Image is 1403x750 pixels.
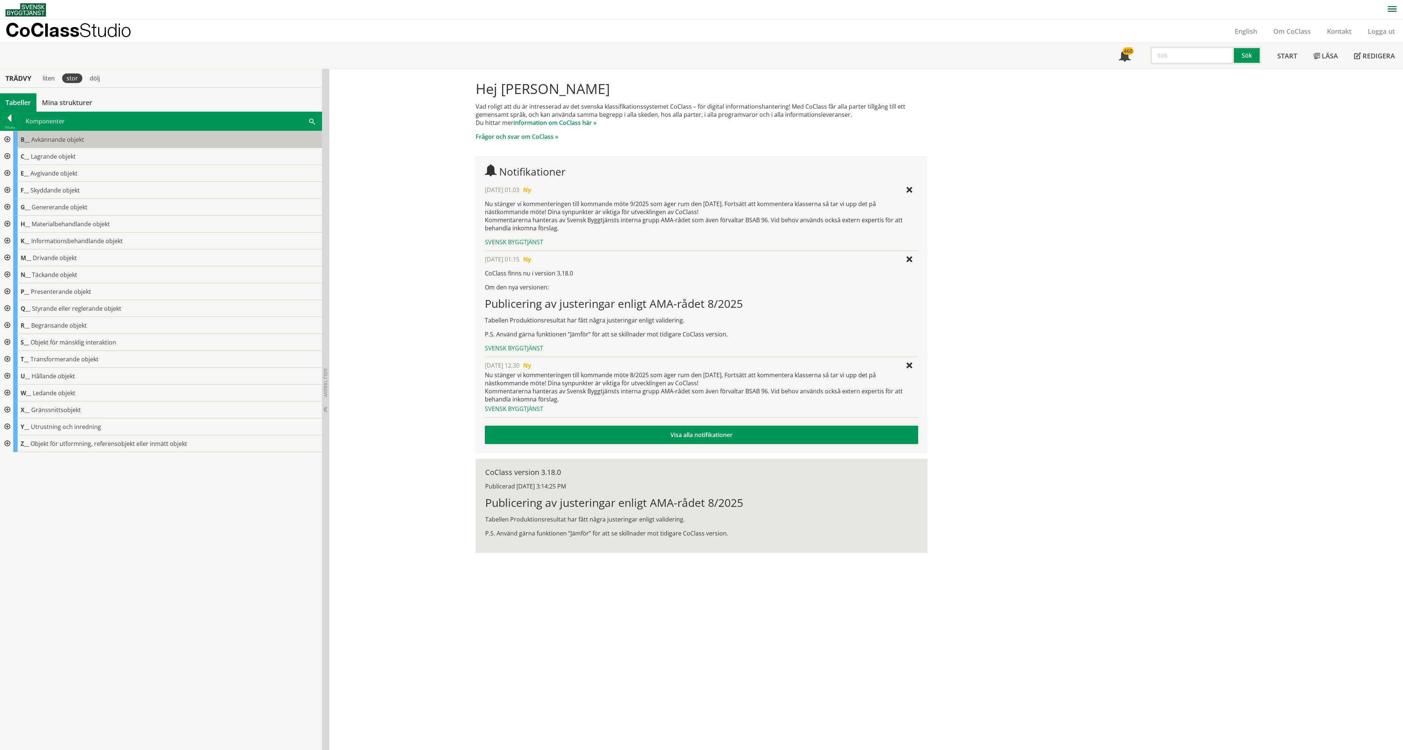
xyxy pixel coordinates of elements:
a: English [1227,27,1265,36]
span: Ledande objekt [33,389,75,397]
span: Redigera [1363,51,1395,60]
p: Tabellen Produktionsresultat har fått några justeringar enligt validering. [485,515,918,523]
input: Sök [1150,47,1234,64]
span: P__ [21,288,29,296]
span: Y__ [21,423,29,431]
span: Dölj trädvy [322,368,329,397]
span: Studio [79,19,131,41]
h1: Hej [PERSON_NAME] [476,80,927,97]
p: Tabellen Produktionsresultat har fått några justeringar enligt validering. [485,316,918,324]
span: Hållande objekt [32,372,75,380]
span: [DATE] 12.30 [485,361,519,369]
div: Svensk Byggtjänst [485,238,918,246]
a: Redigera [1346,43,1403,69]
span: U__ [21,372,30,380]
span: Materialbehandlande objekt [32,220,110,228]
p: Om den nya versionen: [485,283,918,291]
a: Läsa [1305,43,1346,69]
div: Svensk Byggtjänst [485,405,918,413]
button: Sök [1234,47,1261,64]
span: X__ [21,406,30,414]
div: Nu stänger vi kommenteringen till kommande möte 8/2025 som äger rum den [DATE]. Fortsätt att komm... [485,371,918,403]
div: Tillbaka [0,125,19,130]
span: Täckande objekt [32,271,77,279]
span: Gränssnittsobjekt [31,406,81,414]
span: Sök i tabellen [309,117,315,125]
p: P.S. Använd gärna funktionen ”Jämför” för att se skillnader mot tidigare CoClass version. [485,529,918,537]
div: Svensk Byggtjänst [485,344,918,352]
a: Mina strukturer [36,93,98,112]
a: Visa alla notifikationer [485,426,918,444]
div: Trädvy [1,74,35,82]
span: Begränsande objekt [31,321,87,329]
a: information om CoClass här » [513,119,597,127]
a: Om CoClass [1265,27,1319,36]
span: Z__ [21,440,29,448]
span: S__ [21,338,29,346]
span: Objekt för mänsklig interaktion [31,338,116,346]
span: M__ [21,254,31,262]
span: Notifikationer [1119,51,1131,62]
span: Objekt för utformning, referensobjekt eller inmätt objekt [31,440,187,448]
span: Avgivande objekt [31,169,78,177]
p: Nu stänger vi kommenteringen till kommande möte 9/2025 som äger rum den [DATE]. Fortsätt att komm... [485,200,918,232]
span: C__ [21,152,29,161]
span: Utrustning och inredning [31,423,101,431]
span: B__ [21,136,30,144]
img: Svensk Byggtjänst [6,3,46,17]
span: Informationsbehandlande objekt [31,237,123,245]
p: Vad roligt att du är intresserad av det svenska klassifikationssystemet CoClass – för digital inf... [476,102,927,127]
span: Start [1277,51,1297,60]
span: R__ [21,321,30,329]
span: [DATE] 01.15 [485,255,519,263]
div: Komponenter [19,112,322,130]
a: Frågor och svar om CoClass » [476,133,558,141]
span: G__ [21,203,30,211]
span: Skyddande objekt [31,186,80,194]
span: Q__ [21,304,31,313]
span: Läsa [1322,51,1338,60]
span: N__ [21,271,31,279]
h1: Publicering av justeringar enligt AMA-rådet 8/2025 [485,297,918,310]
p: CoClass finns nu i version 3.18.0 [485,269,918,277]
span: Notifikationer [499,165,565,179]
a: Start [1269,43,1305,69]
span: [DATE] 01.03 [485,186,519,194]
span: W__ [21,389,31,397]
span: Transformerande objekt [31,355,99,363]
span: T__ [21,355,29,363]
span: Drivande objekt [33,254,77,262]
span: Ny [523,361,531,369]
div: stor [62,73,82,83]
div: CoClass version 3.18.0 [485,468,918,476]
span: K__ [21,237,30,245]
span: E__ [21,169,29,177]
span: Presenterande objekt [31,288,91,296]
div: dölj [85,73,104,83]
div: liten [38,73,59,83]
span: Lagrande objekt [31,152,76,161]
span: F__ [21,186,29,194]
div: 460 [1123,47,1134,55]
p: CoClass [6,26,131,34]
a: Logga ut [1360,27,1403,36]
h1: Publicering av justeringar enligt AMA-rådet 8/2025 [485,496,918,509]
span: Ny [523,186,531,194]
a: 460 [1111,43,1139,69]
span: H__ [21,220,30,228]
a: CoClassStudio [6,20,147,43]
span: Ny [523,255,531,263]
div: Publicerad [DATE] 3:14:25 PM [485,482,918,490]
span: Styrande eller reglerande objekt [32,304,121,313]
span: Avkännande objekt [31,136,84,144]
span: Genererande objekt [32,203,87,211]
a: Kontakt [1319,27,1360,36]
p: P.S. Använd gärna funktionen ”Jämför” för att se skillnader mot tidigare CoClass version. [485,330,918,338]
